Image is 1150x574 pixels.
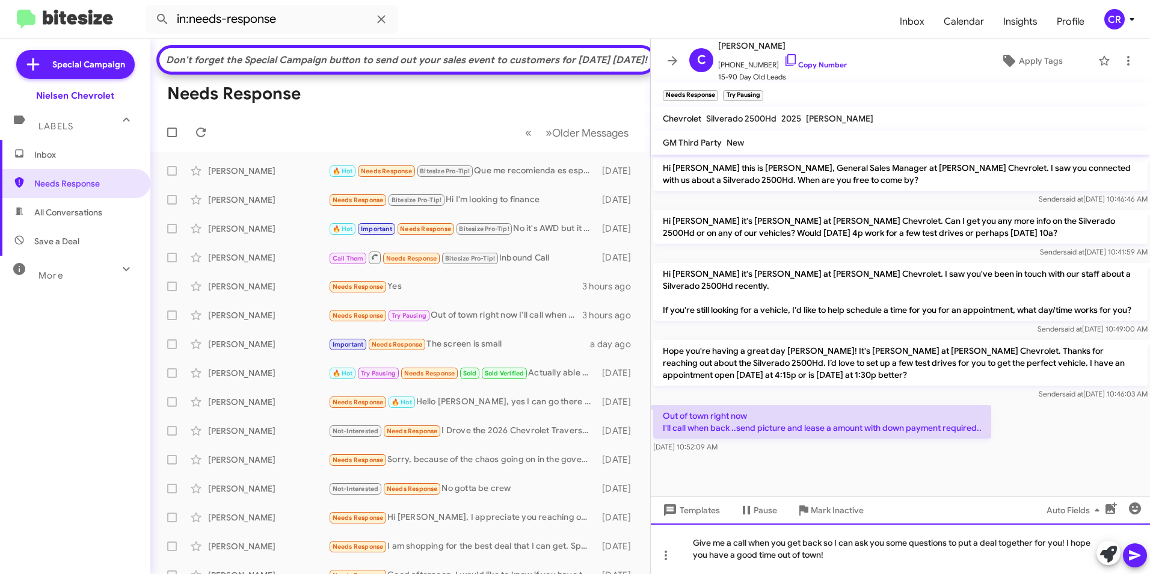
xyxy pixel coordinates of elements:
[333,225,353,233] span: 🔥 Hot
[208,367,328,379] div: [PERSON_NAME]
[1047,499,1104,521] span: Auto Fields
[653,405,991,439] p: Out of town right now I'll call when back ..send picture and lease a amount with down payment req...
[208,194,328,206] div: [PERSON_NAME]
[328,453,597,467] div: Sorry, because of the chaos going on in the government, I have to put a pause on my interest for ...
[328,395,597,409] div: Hello [PERSON_NAME], yes I can go there [DATE]
[328,540,597,554] div: I am shopping for the best deal that I can get. Specifically looking for 0% interest on end of ye...
[333,167,353,175] span: 🔥 Hot
[582,309,641,321] div: 3 hours ago
[16,50,135,79] a: Special Campaign
[1061,324,1082,333] span: said at
[597,540,641,552] div: [DATE]
[718,71,847,83] span: 15-90 Day Old Leads
[727,137,744,148] span: New
[328,424,597,438] div: I Drove the 2026 Chevrolet Traverse High Country, Here Is My Honest Review - Autoblog [URL][DOMAI...
[361,225,392,233] span: Important
[1062,194,1083,203] span: said at
[597,223,641,235] div: [DATE]
[1019,50,1063,72] span: Apply Tags
[525,125,532,140] span: «
[333,398,384,406] span: Needs Response
[653,157,1148,191] p: Hi [PERSON_NAME] this is [PERSON_NAME], General Sales Manager at [PERSON_NAME] Chevrolet. I saw y...
[597,425,641,437] div: [DATE]
[597,165,641,177] div: [DATE]
[387,427,438,435] span: Needs Response
[333,369,353,377] span: 🔥 Hot
[372,341,423,348] span: Needs Response
[663,137,722,148] span: GM Third Party
[146,5,398,34] input: Search
[208,483,328,495] div: [PERSON_NAME]
[1094,9,1137,29] button: CR
[784,60,847,69] a: Copy Number
[718,39,847,53] span: [PERSON_NAME]
[970,50,1092,72] button: Apply Tags
[597,194,641,206] div: [DATE]
[208,396,328,408] div: [PERSON_NAME]
[1040,247,1148,256] span: Sender [DATE] 10:41:59 AM
[392,196,441,204] span: Bitesize Pro-Tip!
[1037,499,1114,521] button: Auto Fields
[208,223,328,235] div: [PERSON_NAME]
[328,511,597,525] div: Hi [PERSON_NAME], I appreciate you reaching out but we owe 40k on my Ford and it's worth at best ...
[38,121,73,132] span: Labels
[328,164,597,178] div: Que me recomienda es esperar, quería una ustedes tienen motor 8 negra Silverado
[1047,4,1094,39] span: Profile
[994,4,1047,39] a: Insights
[34,235,79,247] span: Save a Deal
[333,341,364,348] span: Important
[328,309,582,322] div: Out of town right now I'll call when back ..send picture and lease a amount with down payment req...
[167,84,301,103] h1: Needs Response
[361,167,412,175] span: Needs Response
[597,252,641,264] div: [DATE]
[1038,324,1148,333] span: Sender [DATE] 10:49:00 AM
[1039,194,1148,203] span: Sender [DATE] 10:46:46 AM
[333,312,384,319] span: Needs Response
[597,511,641,523] div: [DATE]
[1039,389,1148,398] span: Sender [DATE] 10:46:03 AM
[781,113,801,124] span: 2025
[518,120,636,145] nav: Page navigation example
[653,442,718,451] span: [DATE] 10:52:09 AM
[445,255,495,262] span: Bitesize Pro-Tip!
[597,396,641,408] div: [DATE]
[38,270,63,281] span: More
[718,53,847,71] span: [PHONE_NUMBER]
[328,366,597,380] div: Actually able to make it within the hour. Should be there before 2. Thanks
[597,367,641,379] div: [DATE]
[400,225,451,233] span: Needs Response
[1104,9,1125,29] div: CR
[538,120,636,145] button: Next
[208,425,328,437] div: [PERSON_NAME]
[328,193,597,207] div: Hi I'm looking to finance
[328,338,590,351] div: The screen is small
[34,206,102,218] span: All Conversations
[333,283,384,291] span: Needs Response
[463,369,477,377] span: Sold
[890,4,934,39] a: Inbox
[333,514,384,522] span: Needs Response
[754,499,777,521] span: Pause
[404,369,455,377] span: Needs Response
[333,255,364,262] span: Call Them
[459,225,509,233] span: Bitesize Pro-Tip!
[546,125,552,140] span: »
[52,58,125,70] span: Special Campaign
[328,222,597,236] div: No it's AWD but it is white and I don't like that color
[333,427,379,435] span: Not-Interested
[723,90,763,101] small: Try Pausing
[590,338,641,350] div: a day ago
[697,51,706,70] span: C
[333,196,384,204] span: Needs Response
[328,250,597,265] div: Inbound Call
[653,263,1148,321] p: Hi [PERSON_NAME] it's [PERSON_NAME] at [PERSON_NAME] Chevrolet. I saw you've been in touch with o...
[208,165,328,177] div: [PERSON_NAME]
[333,456,384,464] span: Needs Response
[208,540,328,552] div: [PERSON_NAME]
[1063,247,1084,256] span: said at
[208,454,328,466] div: [PERSON_NAME]
[934,4,994,39] span: Calendar
[660,499,720,521] span: Templates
